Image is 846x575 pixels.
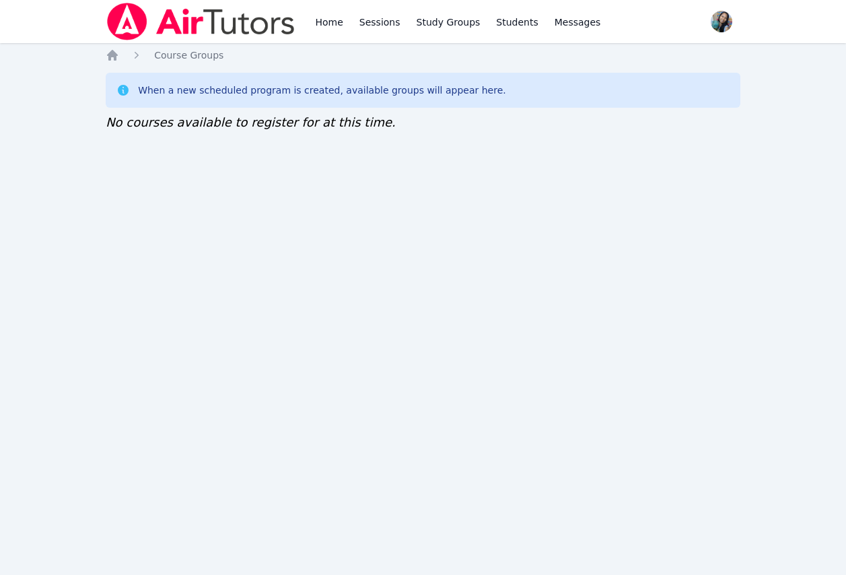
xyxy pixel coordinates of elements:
span: Messages [555,15,601,29]
span: No courses available to register for at this time. [106,115,396,129]
a: Course Groups [154,48,223,62]
img: Air Tutors [106,3,296,40]
div: When a new scheduled program is created, available groups will appear here. [138,83,506,97]
nav: Breadcrumb [106,48,740,62]
span: Course Groups [154,50,223,61]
